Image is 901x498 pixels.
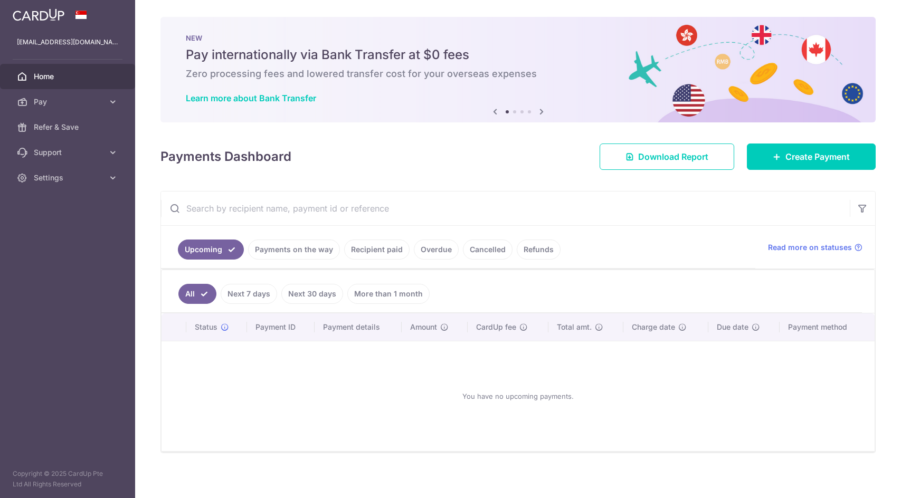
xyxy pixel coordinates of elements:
span: Due date [717,322,748,332]
div: You have no upcoming payments. [174,350,862,443]
span: Home [34,71,103,82]
span: CardUp fee [476,322,516,332]
h6: Zero processing fees and lowered transfer cost for your overseas expenses [186,68,850,80]
span: Refer & Save [34,122,103,132]
th: Payment details [315,313,402,341]
th: Payment ID [247,313,315,341]
a: Payments on the way [248,240,340,260]
a: Read more on statuses [768,242,862,253]
img: Bank transfer banner [160,17,876,122]
span: Settings [34,173,103,183]
a: Download Report [600,143,734,170]
h4: Payments Dashboard [160,147,291,166]
h5: Pay internationally via Bank Transfer at $0 fees [186,46,850,63]
a: All [178,284,216,304]
span: Total amt. [557,322,592,332]
p: [EMAIL_ADDRESS][DOMAIN_NAME] [17,37,118,47]
span: Read more on statuses [768,242,852,253]
a: Create Payment [747,143,876,170]
p: NEW [186,34,850,42]
span: Support [34,147,103,158]
span: Pay [34,97,103,107]
span: Charge date [632,322,675,332]
input: Search by recipient name, payment id or reference [161,191,850,225]
img: CardUp [13,8,64,21]
a: Overdue [414,240,459,260]
a: Next 30 days [281,284,343,304]
span: Status [195,322,217,332]
a: Recipient paid [344,240,410,260]
a: Refunds [517,240,561,260]
span: Amount [410,322,437,332]
a: Upcoming [178,240,244,260]
a: Next 7 days [221,284,277,304]
span: Create Payment [785,150,850,163]
a: Cancelled [463,240,513,260]
a: Learn more about Bank Transfer [186,93,316,103]
span: Download Report [638,150,708,163]
th: Payment method [780,313,875,341]
a: More than 1 month [347,284,430,304]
